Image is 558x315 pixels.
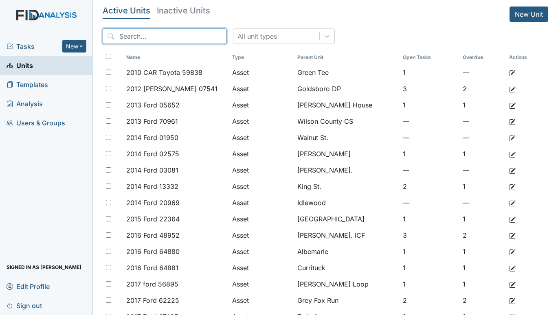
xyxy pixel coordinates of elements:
td: Albemarle [294,243,400,260]
td: Asset [229,64,294,81]
td: Asset [229,129,294,146]
td: Asset [229,178,294,195]
td: 1 [459,260,506,276]
td: 1 [400,64,459,81]
td: — [459,195,506,211]
td: 1 [400,243,459,260]
span: 2017 Ford 62225 [126,295,179,305]
span: Analysis [7,97,43,110]
span: 2012 [PERSON_NAME] 07541 [126,84,217,94]
th: Toggle SortBy [459,50,506,64]
td: [PERSON_NAME] House [294,97,400,113]
span: 2015 Ford 22364 [126,214,180,224]
td: — [400,195,459,211]
span: 2017 ford 56895 [126,279,178,289]
td: 1 [400,276,459,292]
td: 3 [400,227,459,243]
td: 1 [459,276,506,292]
span: 2014 Ford 02575 [126,149,179,159]
button: New [62,40,87,52]
span: 2014 Ford 13332 [126,182,178,191]
td: 1 [459,97,506,113]
td: — [400,113,459,129]
span: 2014 Ford 03081 [126,165,178,175]
td: 2 [400,292,459,308]
td: 1 [400,146,459,162]
td: Asset [229,292,294,308]
th: Toggle SortBy [229,50,294,64]
td: 2 [459,292,506,308]
th: Toggle SortBy [294,50,400,64]
a: New Unit [510,7,548,22]
span: 2016 Ford 48952 [126,230,180,240]
span: 2016 Ford 64881 [126,263,178,273]
span: Units [7,59,33,72]
td: Asset [229,97,294,113]
td: Asset [229,113,294,129]
td: [GEOGRAPHIC_DATA] [294,211,400,227]
div: All unit types [237,31,277,41]
td: [PERSON_NAME]. ICF [294,227,400,243]
input: Search... [103,28,226,44]
td: Asset [229,243,294,260]
span: 2013 Ford 05652 [126,100,180,110]
td: 2 [459,81,506,97]
td: Walnut St. [294,129,400,146]
td: [PERSON_NAME]. [294,162,400,178]
td: — [459,64,506,81]
span: Users & Groups [7,116,65,129]
td: 1 [459,146,506,162]
td: Green Tee [294,64,400,81]
td: 1 [400,97,459,113]
input: Toggle All Rows Selected [106,54,111,59]
td: — [459,129,506,146]
td: — [400,129,459,146]
td: Asset [229,227,294,243]
td: — [459,113,506,129]
span: 2014 Ford 20969 [126,198,180,208]
td: Asset [229,146,294,162]
a: Tasks [7,42,62,51]
td: 1 [459,178,506,195]
td: 3 [400,81,459,97]
span: Templates [7,78,48,91]
td: King St. [294,178,400,195]
td: Asset [229,81,294,97]
td: Asset [229,162,294,178]
td: — [459,162,506,178]
td: Currituck [294,260,400,276]
td: 2 [459,227,506,243]
td: Idlewood [294,195,400,211]
td: 1 [459,211,506,227]
span: 2010 CAR Toyota 59838 [126,68,202,77]
td: [PERSON_NAME] [294,146,400,162]
td: Asset [229,260,294,276]
span: 2013 Ford 70961 [126,116,178,126]
span: 2014 Ford 01950 [126,133,178,142]
td: Asset [229,276,294,292]
th: Toggle SortBy [400,50,459,64]
span: Signed in as [PERSON_NAME] [7,261,81,273]
span: Edit Profile [7,280,50,293]
td: 2 [400,178,459,195]
span: 2016 Ford 64880 [126,247,180,256]
h5: Inactive Units [157,7,210,15]
td: Grey Fox Run [294,292,400,308]
th: Toggle SortBy [123,50,228,64]
td: — [400,162,459,178]
th: Actions [506,50,547,64]
td: 1 [400,260,459,276]
td: [PERSON_NAME] Loop [294,276,400,292]
td: Goldsboro DP [294,81,400,97]
td: 1 [400,211,459,227]
h5: Active Units [103,7,150,15]
td: 1 [459,243,506,260]
span: Sign out [7,299,42,312]
td: Wilson County CS [294,113,400,129]
td: Asset [229,195,294,211]
td: Asset [229,211,294,227]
